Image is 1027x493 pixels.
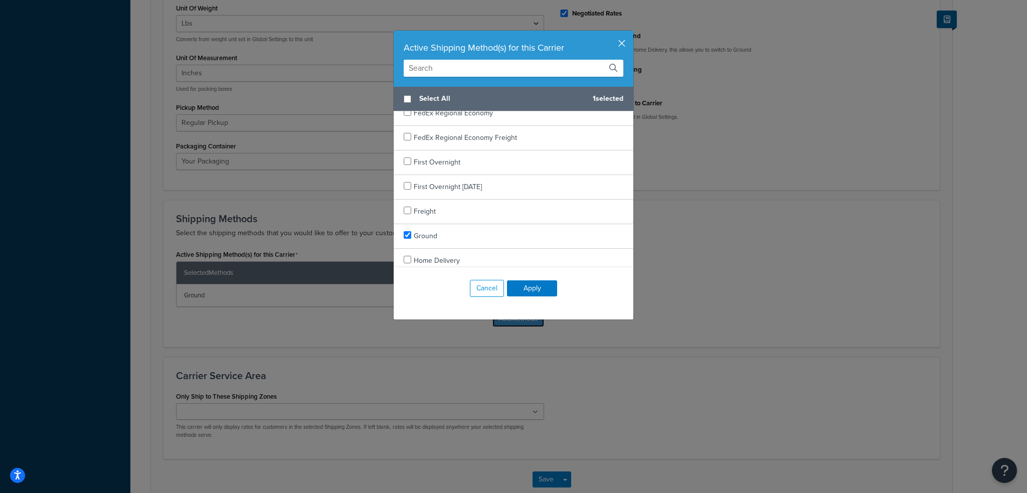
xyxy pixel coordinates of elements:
span: FedEx Regional Economy Freight [414,132,517,143]
button: Cancel [470,280,504,297]
button: Apply [507,280,557,296]
span: First Overnight [414,157,460,168]
span: Freight [414,206,436,217]
div: 1 selected [394,87,633,111]
span: Ground [414,231,437,241]
span: Select All [419,92,585,106]
span: First Overnight [DATE] [414,182,482,192]
span: FedEx Regional Economy [414,108,493,118]
div: Active Shipping Method(s) for this Carrier [404,41,623,55]
input: Search [404,60,623,77]
span: Home Delivery [414,255,460,266]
